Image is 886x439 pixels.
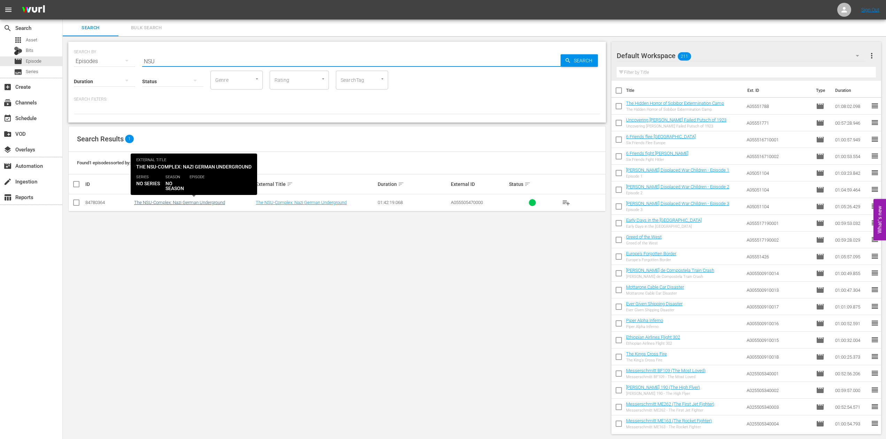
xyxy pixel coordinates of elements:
div: Messerschmitt ME262 - The First Jet Fighter [626,408,714,413]
button: Open [254,76,260,82]
td: 00:59:53.032 [832,215,871,232]
td: A025505340001 [744,365,813,382]
span: menu [4,6,13,14]
th: Type [812,81,831,100]
span: Episode [816,102,824,110]
button: Open [379,76,386,82]
span: Episode [816,353,824,361]
span: Ingestion [3,178,12,186]
span: reorder [871,219,879,227]
td: 01:00:53.554 [832,148,871,165]
button: Search [561,54,598,67]
td: 01:04:59.464 [832,181,871,198]
div: Episodes [74,52,135,71]
span: reorder [871,285,879,294]
td: A05051104 [744,198,813,215]
span: reorder [871,118,879,127]
td: 01:08:02.098 [832,98,871,115]
td: 00:57:28.946 [832,115,871,131]
td: A025505340002 [744,382,813,399]
div: Duration [378,180,449,188]
a: [PERSON_NAME] Displaced War Children - Episode 1 [626,167,729,173]
a: [PERSON_NAME] 190 (The High Flyer) [626,385,700,390]
span: Episode [816,319,824,328]
span: sort [524,181,531,187]
td: A055517190001 [744,215,813,232]
div: Bits [14,47,22,55]
a: Ever Given Shipping Disaster [626,301,683,306]
div: ID [85,181,132,187]
span: reorder [871,386,879,394]
td: 00:59:28.029 [832,232,871,248]
span: reorder [871,202,879,210]
a: Mottarone Cable Car Disaster [626,284,684,290]
span: reorder [871,135,879,143]
span: reorder [871,319,879,327]
button: Open Feedback Widget [873,199,886,240]
span: reorder [871,102,879,110]
span: Episode [816,336,824,344]
a: [PERSON_NAME] de Compostela Train Crash [626,268,714,273]
th: Ext. ID [743,81,812,100]
td: A005500910014 [744,265,813,282]
div: Greed of the West [626,241,662,245]
span: reorder [871,152,879,160]
div: Messerschmitt ME163 - The Rocket Fighter [626,425,712,429]
div: External ID [451,181,507,187]
span: reorder [871,419,879,428]
div: Six Friends Flee Europe [626,141,696,145]
span: 1 [125,135,134,143]
span: Episode [816,369,824,378]
span: reorder [871,369,879,377]
a: The NSU-Complex: Nazi German Underground [256,200,347,205]
div: 84780364 [85,200,132,205]
a: [PERSON_NAME] Displaced War Children - Episode 2 [626,184,729,189]
td: 01:00:47.304 [832,282,871,298]
div: Episode 1 [626,174,729,179]
a: Greed of the West [626,234,662,240]
div: [PERSON_NAME] 190 - The High Flyer [626,391,700,396]
a: Europe's Forgotten Border [626,251,676,256]
button: playlist_add [558,194,575,211]
td: 01:00:52.591 [832,315,871,332]
span: sort [164,181,170,187]
a: Early Days in the [GEOGRAPHIC_DATA] [626,218,702,223]
td: A055516710001 [744,131,813,148]
td: 01:00:54.793 [832,415,871,432]
td: 00:59:57.000 [832,382,871,399]
span: Automation [3,162,12,170]
span: reorder [871,352,879,361]
div: Mottarone Cable Car Disaster [626,291,684,296]
span: more_vert [868,52,876,60]
td: A05551426 [744,248,813,265]
a: The NSU-Complex: Nazi German Underground [134,200,225,205]
div: Piper Alpha Inferno [626,324,663,329]
td: 01:05:26.429 [832,198,871,215]
a: The Hidden Horror of Sobibor Extermination Camp [626,101,724,106]
span: reorder [871,252,879,260]
span: Episode [816,186,824,194]
div: Internal Title [134,180,254,188]
td: 01:00:57.949 [832,131,871,148]
span: Bulk Search [123,24,170,32]
span: Asset [14,36,22,44]
span: reorder [871,336,879,344]
td: A05551771 [744,115,813,131]
td: A005500910017 [744,298,813,315]
span: VOD [3,130,12,138]
a: Uncovering [PERSON_NAME] Failed Putsch of 1923 [626,117,726,123]
div: Six Friends Fight Hitler [626,157,688,162]
span: Episode [816,403,824,411]
span: Series [14,68,22,76]
span: Episode [816,286,824,294]
span: Episode [816,135,824,144]
a: 6 Friends flee [GEOGRAPHIC_DATA] [626,134,696,139]
td: 00:52:54.571 [832,399,871,415]
span: Search [3,24,12,32]
td: 01:00:49.855 [832,265,871,282]
a: 6 Friends fight [PERSON_NAME] [626,151,688,156]
span: Series [26,68,38,75]
div: The Hidden Horror of Sobibor Extermination Camp [626,107,724,112]
span: reorder [871,235,879,244]
span: Episode [816,219,824,227]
